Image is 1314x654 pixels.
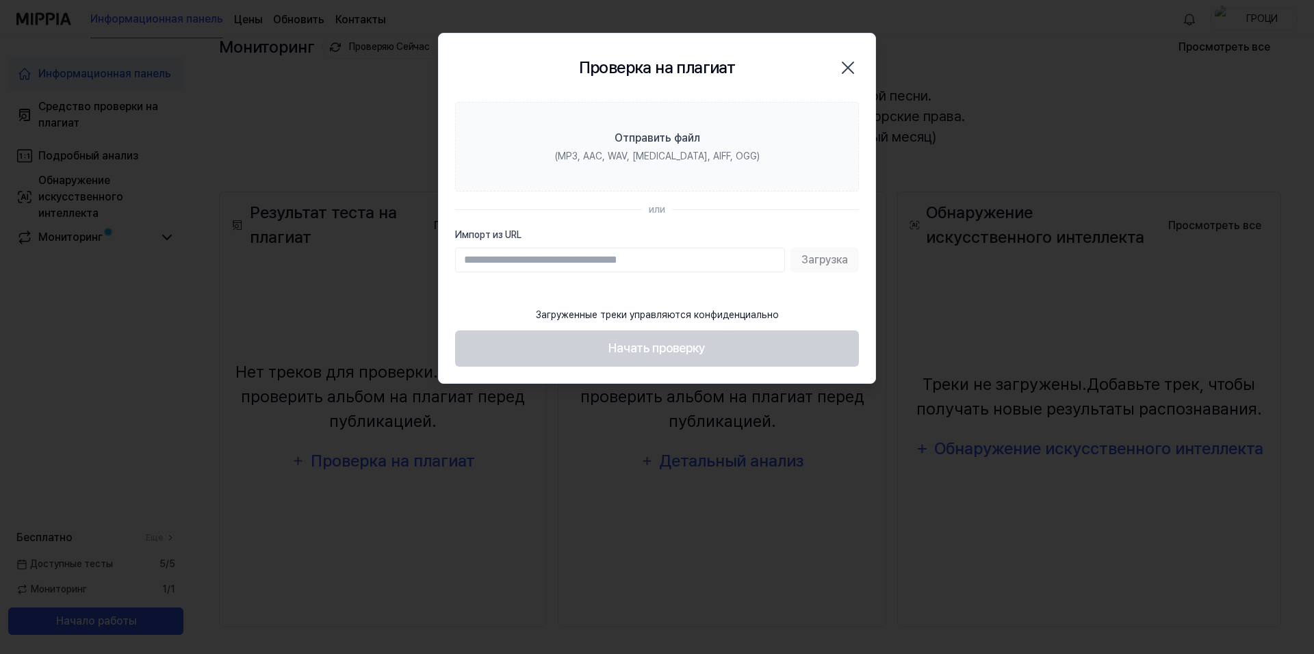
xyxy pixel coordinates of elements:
ya-tr-span: Отправить файл [615,131,700,144]
ya-tr-span: Проверка на плагиат [579,57,736,77]
ya-tr-span: (MP3, AAC, WAV, [MEDICAL_DATA], AIFF, OGG) [555,151,760,161]
ya-tr-span: Импорт из URL [455,229,521,240]
ya-tr-span: или [649,204,665,215]
ya-tr-span: Загруженные треки управляются конфиденциально [536,309,779,320]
